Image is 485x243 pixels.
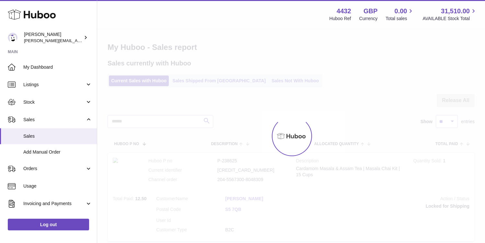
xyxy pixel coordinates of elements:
[23,64,92,70] span: My Dashboard
[337,7,351,16] strong: 4432
[364,7,377,16] strong: GBP
[24,38,130,43] span: [PERSON_NAME][EMAIL_ADDRESS][DOMAIN_NAME]
[386,7,414,22] a: 0.00 Total sales
[422,16,477,22] span: AVAILABLE Stock Total
[23,82,85,88] span: Listings
[23,166,85,172] span: Orders
[422,7,477,22] a: 31,510.00 AVAILABLE Stock Total
[23,149,92,155] span: Add Manual Order
[359,16,378,22] div: Currency
[8,33,17,42] img: akhil@amalachai.com
[386,16,414,22] span: Total sales
[23,117,85,123] span: Sales
[24,31,82,44] div: [PERSON_NAME]
[23,201,85,207] span: Invoicing and Payments
[23,99,85,105] span: Stock
[8,219,89,230] a: Log out
[329,16,351,22] div: Huboo Ref
[23,183,92,189] span: Usage
[395,7,407,16] span: 0.00
[23,133,92,139] span: Sales
[441,7,470,16] span: 31,510.00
